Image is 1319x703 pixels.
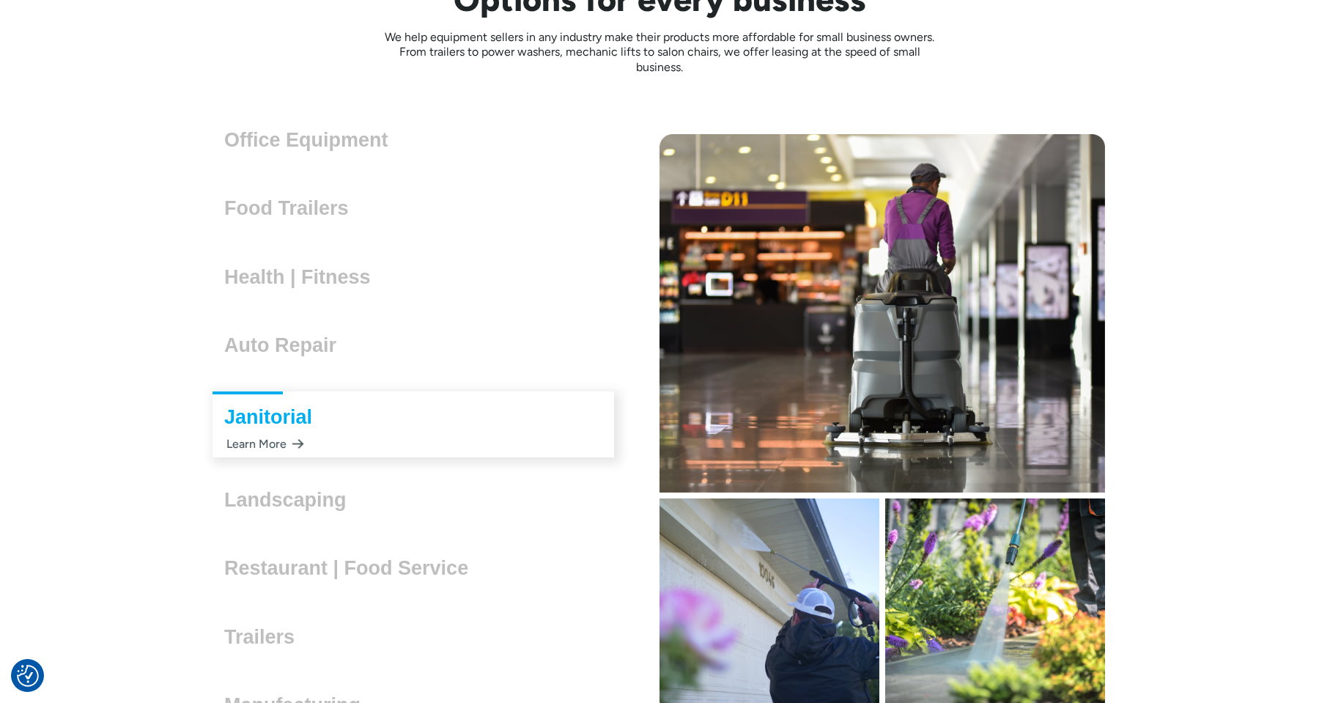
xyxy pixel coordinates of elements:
h3: Restaurant | Food Service [224,557,480,579]
button: Consent Preferences [17,665,39,687]
h3: Food Trailers [224,197,361,219]
h3: Office Equipment [224,129,400,151]
p: We help equipment sellers in any industry make their products more affordable for small business ... [378,30,941,76]
h3: Janitorial [224,406,324,428]
h3: Auto Repair [224,334,348,356]
img: Revisit consent button [17,665,39,687]
h3: Health | Fitness [224,266,383,288]
div: Learn More [224,430,304,458]
h3: Trailers [224,626,306,648]
h3: Landscaping [224,489,358,511]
